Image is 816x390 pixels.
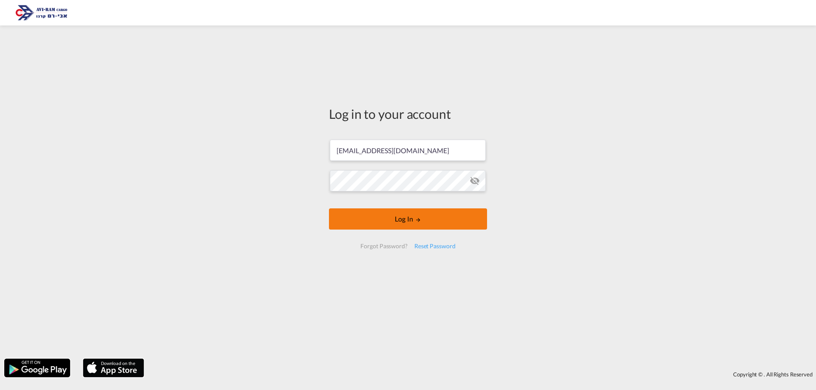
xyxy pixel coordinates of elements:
img: google.png [3,358,71,378]
img: apple.png [82,358,145,378]
div: Log in to your account [329,105,487,123]
div: Reset Password [411,238,459,254]
button: LOGIN [329,208,487,230]
img: 166978e0a5f911edb4280f3c7a976193.png [13,3,70,22]
md-icon: icon-eye-off [470,176,480,186]
div: Copyright © . All Rights Reserved [148,367,816,382]
input: Enter email/phone number [330,140,486,161]
div: Forgot Password? [357,238,411,254]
